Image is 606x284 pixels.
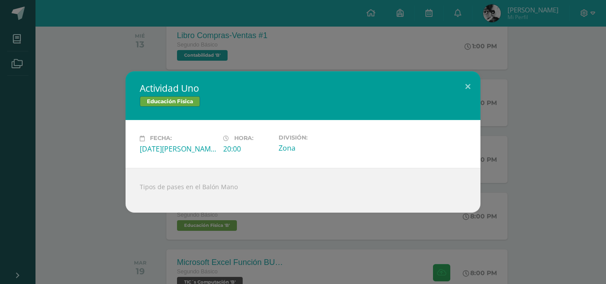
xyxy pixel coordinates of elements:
div: Zona [279,143,355,153]
div: [DATE][PERSON_NAME] [140,144,216,154]
span: Hora: [234,135,253,142]
button: Close (Esc) [455,71,480,101]
span: Fecha: [150,135,172,142]
div: 20:00 [223,144,272,154]
div: Tipos de pases en el Balón Mano [126,168,480,213]
h2: Actividad Uno [140,82,466,94]
label: División: [279,134,355,141]
span: Educación Física [140,96,200,107]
